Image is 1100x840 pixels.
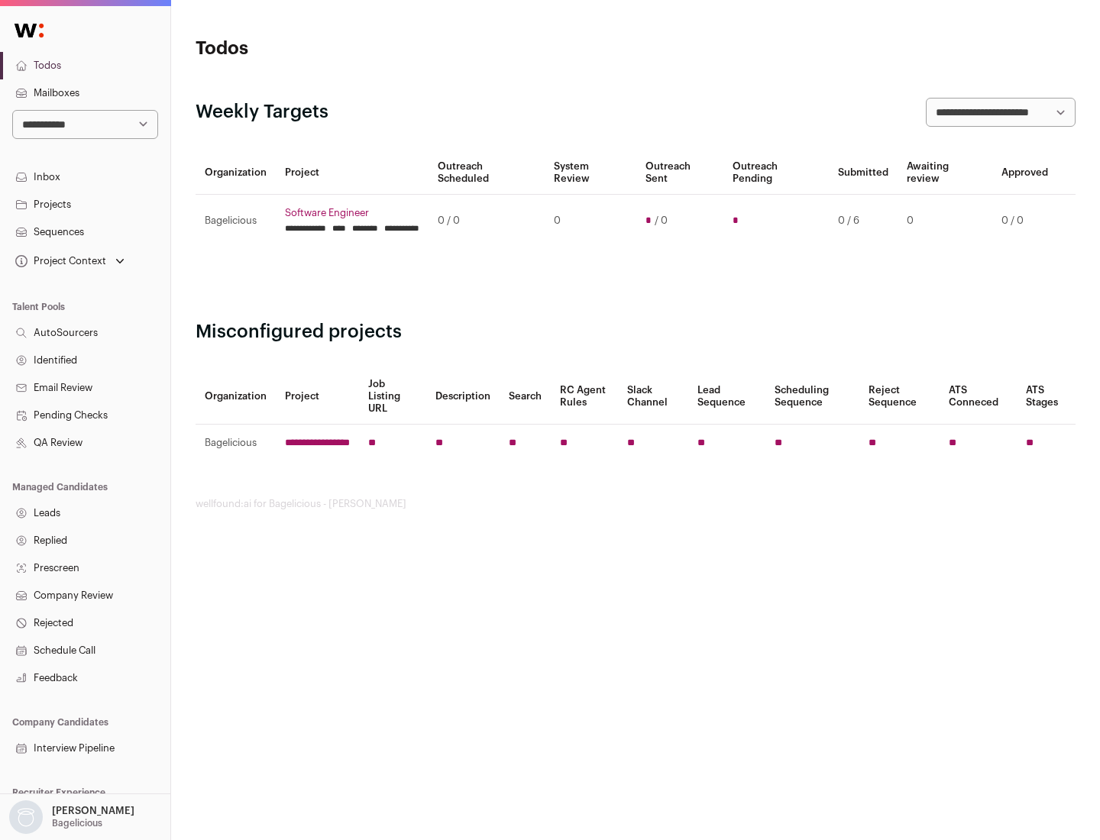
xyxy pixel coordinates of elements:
td: 0 [898,195,992,247]
a: Software Engineer [285,207,419,219]
td: Bagelicious [196,195,276,247]
th: Search [500,369,551,425]
p: Bagelicious [52,817,102,829]
h2: Weekly Targets [196,100,328,124]
th: Approved [992,151,1057,195]
th: Outreach Scheduled [429,151,545,195]
td: 0 / 6 [829,195,898,247]
h1: Todos [196,37,489,61]
td: 0 / 0 [429,195,545,247]
footer: wellfound:ai for Bagelicious - [PERSON_NAME] [196,498,1076,510]
th: Outreach Pending [723,151,828,195]
th: Job Listing URL [359,369,426,425]
th: Scheduling Sequence [765,369,859,425]
td: 0 [545,195,636,247]
th: System Review [545,151,636,195]
th: RC Agent Rules [551,369,617,425]
th: Organization [196,369,276,425]
th: Project [276,151,429,195]
th: ATS Stages [1017,369,1076,425]
div: Project Context [12,255,106,267]
th: Organization [196,151,276,195]
img: Wellfound [6,15,52,46]
th: Submitted [829,151,898,195]
p: [PERSON_NAME] [52,805,134,817]
th: Lead Sequence [688,369,765,425]
h2: Misconfigured projects [196,320,1076,344]
img: nopic.png [9,800,43,834]
td: 0 / 0 [992,195,1057,247]
span: / 0 [655,215,668,227]
th: Outreach Sent [636,151,724,195]
th: Reject Sequence [859,369,940,425]
button: Open dropdown [12,250,128,272]
th: Awaiting review [898,151,992,195]
td: Bagelicious [196,425,276,462]
th: Slack Channel [618,369,688,425]
th: ATS Conneced [940,369,1016,425]
th: Description [426,369,500,425]
button: Open dropdown [6,800,137,834]
th: Project [276,369,359,425]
